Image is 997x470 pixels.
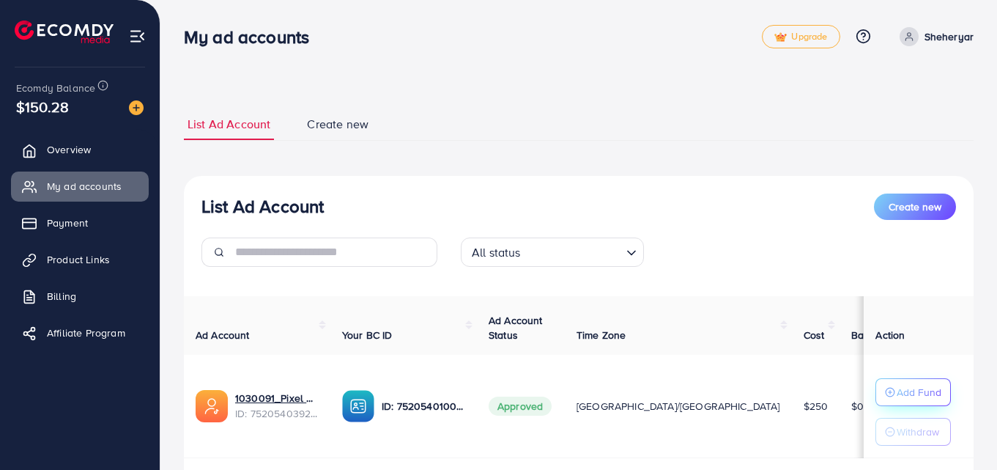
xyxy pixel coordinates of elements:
span: $0 [851,399,864,414]
button: Withdraw [875,418,951,446]
span: Affiliate Program [47,326,125,340]
span: Create new [889,199,941,214]
img: tick [774,32,787,43]
span: Your BC ID [342,328,393,342]
span: ID: 7520540392119418898 [235,406,319,421]
a: tickUpgrade [762,25,840,48]
p: Withdraw [897,423,939,441]
img: menu [129,28,146,45]
input: Search for option [525,239,620,263]
span: Payment [47,216,88,230]
span: Ad Account [196,328,250,342]
button: Add Fund [875,378,951,406]
a: 1030091_Pixel Plus_1751012355976 [235,391,319,405]
span: My ad accounts [47,179,122,194]
a: Sheheryar [894,27,974,46]
p: Add Fund [897,383,941,401]
span: Create new [307,116,368,133]
span: All status [469,242,524,263]
span: Upgrade [774,32,827,43]
span: Ecomdy Balance [16,81,95,95]
p: ID: 7520540100244029457 [382,397,465,415]
a: Payment [11,208,149,238]
p: Sheheryar [924,28,974,45]
span: Ad Account Status [489,313,543,342]
h3: List Ad Account [201,196,324,217]
span: Product Links [47,252,110,267]
img: ic-ads-acc.e4c84228.svg [196,390,228,422]
img: image [129,100,144,115]
img: ic-ba-acc.ded83a64.svg [342,390,374,422]
span: Balance [851,328,890,342]
span: Billing [47,289,76,304]
div: Search for option [461,238,644,267]
img: logo [15,21,114,43]
span: List Ad Account [188,116,270,133]
a: Billing [11,282,149,311]
a: Product Links [11,245,149,274]
span: Approved [489,397,552,416]
a: My ad accounts [11,172,149,201]
span: [GEOGRAPHIC_DATA]/[GEOGRAPHIC_DATA] [577,399,780,414]
div: <span class='underline'>1030091_Pixel Plus_1751012355976</span></br>7520540392119418898 [235,391,319,421]
button: Create new [874,194,956,220]
iframe: Chat [935,404,986,459]
span: Overview [47,142,91,157]
span: $150.28 [16,96,69,117]
span: Cost [804,328,825,342]
span: Action [875,328,905,342]
h3: My ad accounts [184,26,321,48]
a: Affiliate Program [11,318,149,348]
span: Time Zone [577,328,626,342]
a: Overview [11,135,149,164]
span: $250 [804,399,829,414]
